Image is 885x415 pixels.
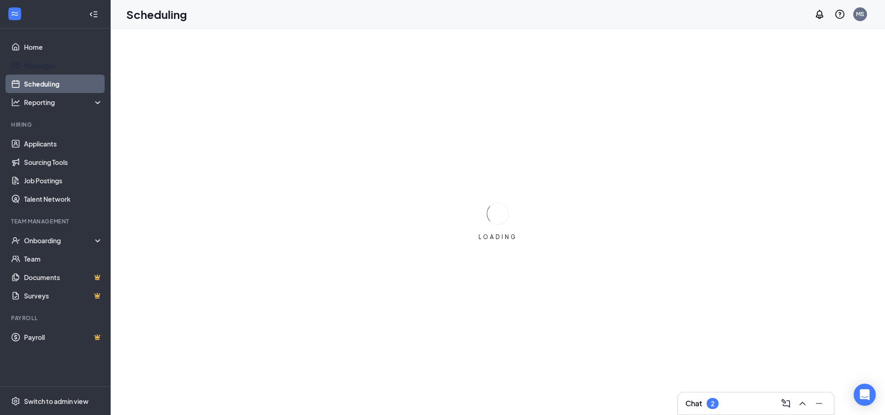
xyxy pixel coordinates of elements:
div: Reporting [24,98,103,107]
svg: QuestionInfo [834,9,845,20]
div: Hiring [11,121,101,129]
div: Open Intercom Messenger [854,384,876,406]
button: ChevronUp [795,396,810,411]
div: Payroll [11,314,101,322]
svg: Analysis [11,98,20,107]
a: DocumentsCrown [24,268,103,286]
div: Onboarding [24,236,95,245]
svg: Collapse [89,10,98,19]
h1: Scheduling [126,6,187,22]
a: Job Postings [24,171,103,190]
svg: Notifications [814,9,825,20]
a: Home [24,38,103,56]
h3: Chat [685,398,702,409]
a: Talent Network [24,190,103,208]
svg: ChevronUp [797,398,808,409]
svg: UserCheck [11,236,20,245]
a: Team [24,250,103,268]
svg: Minimize [814,398,825,409]
div: Team Management [11,217,101,225]
button: ComposeMessage [779,396,793,411]
button: Minimize [812,396,826,411]
a: Messages [24,56,103,75]
svg: ComposeMessage [780,398,791,409]
a: Scheduling [24,75,103,93]
div: 2 [711,400,714,408]
a: SurveysCrown [24,286,103,305]
a: PayrollCrown [24,328,103,346]
div: Switch to admin view [24,397,88,406]
a: Sourcing Tools [24,153,103,171]
div: MS [856,10,864,18]
svg: Settings [11,397,20,406]
a: Applicants [24,134,103,153]
div: LOADING [475,233,521,241]
svg: WorkstreamLogo [10,9,19,18]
